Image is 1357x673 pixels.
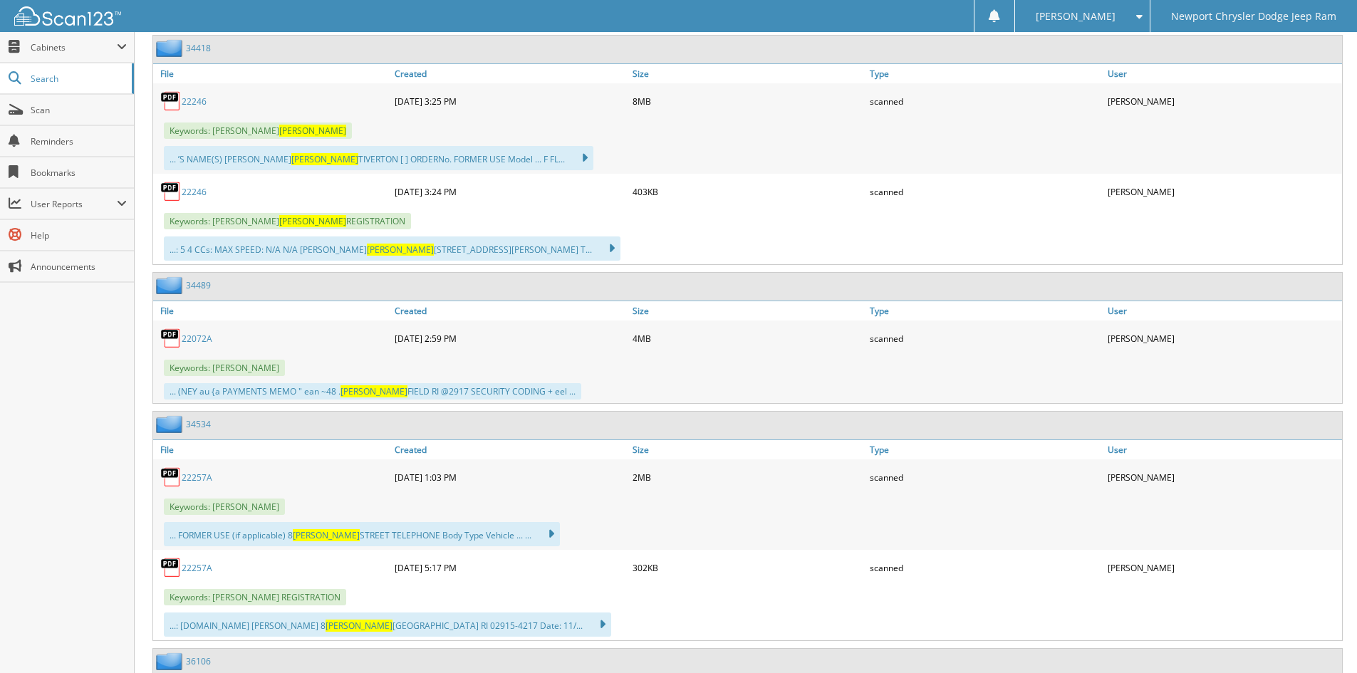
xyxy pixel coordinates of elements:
a: Size [629,440,867,459]
span: Help [31,229,127,241]
div: [PERSON_NAME] [1104,87,1342,115]
a: Created [391,440,629,459]
a: User [1104,301,1342,320]
span: [PERSON_NAME] [326,620,392,632]
span: Announcements [31,261,127,273]
div: [PERSON_NAME] [1104,177,1342,206]
a: 34534 [186,418,211,430]
a: User [1104,440,1342,459]
span: Keywords: [PERSON_NAME] [164,360,285,376]
div: 403KB [629,177,867,206]
span: Search [31,73,125,85]
img: PDF.png [160,181,182,202]
img: folder2.png [156,276,186,294]
div: ... FORMER USE (if applicable) 8 STREET TELEPHONE Body Type Vehicle ... ... [164,522,560,546]
span: [PERSON_NAME] [293,529,360,541]
a: Type [866,440,1104,459]
div: [DATE] 3:25 PM [391,87,629,115]
a: 22246 [182,95,207,108]
div: scanned [866,553,1104,582]
span: Keywords: [PERSON_NAME] REGISTRATION [164,589,346,605]
div: 4MB [629,324,867,353]
div: scanned [866,463,1104,491]
div: 302KB [629,553,867,582]
img: PDF.png [160,557,182,578]
a: 22072A [182,333,212,345]
div: [PERSON_NAME] [1104,553,1342,582]
div: 8MB [629,87,867,115]
span: [PERSON_NAME] [279,125,346,137]
img: folder2.png [156,39,186,57]
div: [DATE] 1:03 PM [391,463,629,491]
a: Type [866,301,1104,320]
a: User [1104,64,1342,83]
a: File [153,440,391,459]
img: PDF.png [160,90,182,112]
div: scanned [866,177,1104,206]
img: scan123-logo-white.svg [14,6,121,26]
iframe: Chat Widget [1286,605,1357,673]
a: Size [629,64,867,83]
a: 34489 [186,279,211,291]
div: ... (NEY au {a PAYMENTS MEMO " ean ~48 . FIELD RI @2917 SECURITY CODING + eel ... [164,383,581,400]
span: [PERSON_NAME] [340,385,407,397]
div: [DATE] 2:59 PM [391,324,629,353]
a: File [153,301,391,320]
span: [PERSON_NAME] [1036,12,1116,21]
img: PDF.png [160,466,182,488]
div: [DATE] 5:17 PM [391,553,629,582]
img: PDF.png [160,328,182,349]
a: 36106 [186,655,211,667]
div: ...: 5 4 CCs: MAX SPEED: N/A N/A [PERSON_NAME] [STREET_ADDRESS][PERSON_NAME] T... [164,236,620,261]
a: 22257A [182,562,212,574]
span: Keywords: [PERSON_NAME] REGISTRATION [164,213,411,229]
div: [DATE] 3:24 PM [391,177,629,206]
img: folder2.png [156,415,186,433]
div: 2MB [629,463,867,491]
a: Created [391,301,629,320]
div: [PERSON_NAME] [1104,324,1342,353]
span: Newport Chrysler Dodge Jeep Ram [1171,12,1336,21]
span: Keywords: [PERSON_NAME] [164,499,285,515]
span: Reminders [31,135,127,147]
a: 22257A [182,471,212,484]
div: [PERSON_NAME] [1104,463,1342,491]
a: File [153,64,391,83]
div: scanned [866,87,1104,115]
span: User Reports [31,198,117,210]
span: Cabinets [31,41,117,53]
a: Created [391,64,629,83]
div: ...: [DOMAIN_NAME] [PERSON_NAME] 8 [GEOGRAPHIC_DATA] RI 02915-4217 Date: 11/... [164,612,611,637]
a: 22246 [182,186,207,198]
a: Size [629,301,867,320]
a: 34418 [186,42,211,54]
img: folder2.png [156,652,186,670]
span: Keywords: [PERSON_NAME] [164,122,352,139]
div: scanned [866,324,1104,353]
span: Scan [31,104,127,116]
span: Bookmarks [31,167,127,179]
span: [PERSON_NAME] [291,153,358,165]
span: [PERSON_NAME] [279,215,346,227]
div: ... ’S NAME(S) [PERSON_NAME] TIVERTON [ ] ORDERNo. FORMER USE Model ... F FL... [164,146,593,170]
span: [PERSON_NAME] [367,244,434,256]
a: Type [866,64,1104,83]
